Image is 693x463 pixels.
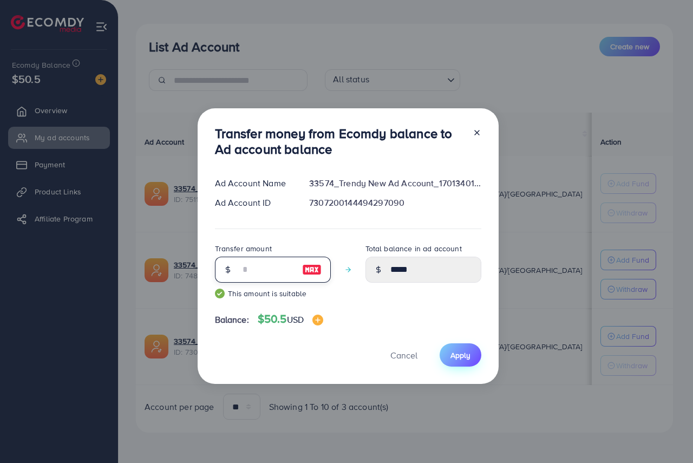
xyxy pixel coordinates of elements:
span: Apply [450,350,470,361]
label: Total balance in ad account [365,243,462,254]
span: Balance: [215,314,249,326]
div: Ad Account Name [206,177,301,190]
span: Cancel [390,349,417,361]
h4: $50.5 [258,312,323,326]
img: guide [215,289,225,298]
iframe: Chat [647,414,685,455]
div: 33574_Trendy New Ad Account_1701340139148 [300,177,489,190]
h3: Transfer money from Ecomdy balance to Ad account balance [215,126,464,157]
small: This amount is suitable [215,288,331,299]
label: Transfer amount [215,243,272,254]
button: Apply [440,343,481,367]
div: 7307200144494297090 [300,197,489,209]
button: Cancel [377,343,431,367]
img: image [312,315,323,325]
div: Ad Account ID [206,197,301,209]
span: USD [287,314,304,325]
img: image [302,263,322,276]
